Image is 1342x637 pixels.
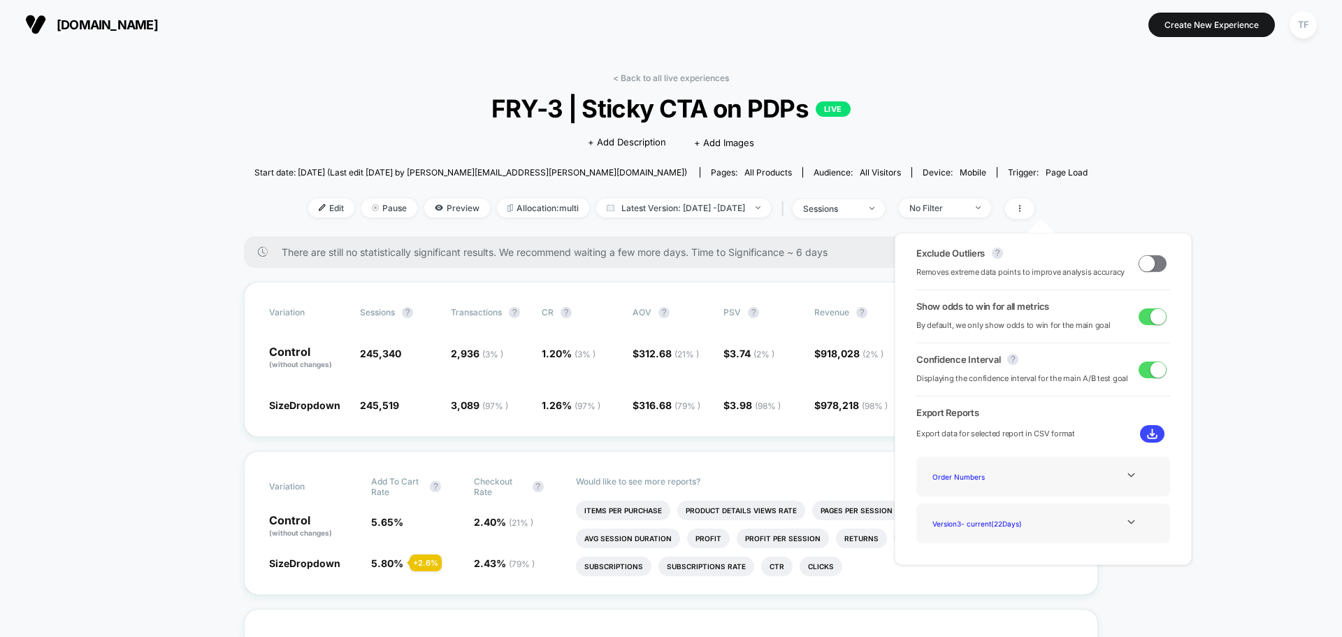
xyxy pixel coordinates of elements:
span: ( 2 % ) [753,349,774,359]
img: edit [319,204,326,211]
div: Trigger: [1008,167,1088,178]
span: 5.80 % [371,557,403,569]
button: ? [748,307,759,318]
span: ( 21 % ) [509,517,533,528]
button: ? [430,481,441,492]
img: Visually logo [25,14,46,35]
span: ( 2 % ) [863,349,883,359]
span: ( 97 % ) [482,401,508,411]
li: Profit [687,529,730,548]
span: Confidence Interval [916,354,1000,365]
span: 245,519 [360,399,399,411]
span: Displaying the confidence interval for the main A/B test goal [916,372,1128,385]
span: | [778,199,793,219]
span: Removes extreme data points to improve analysis accuracy [916,266,1125,279]
div: TF [1290,11,1317,38]
span: ( 3 % ) [482,349,503,359]
button: ? [402,307,413,318]
span: PSV [723,307,741,317]
img: end [976,206,981,209]
p: Would like to see more reports? [576,476,1073,487]
img: end [870,207,874,210]
span: Export Reports [916,407,1170,418]
span: 2.43 % [474,557,535,569]
span: Revenue [814,307,849,317]
span: ( 79 % ) [509,559,535,569]
span: 312.68 [639,348,699,359]
span: 1.20 % [542,348,596,359]
a: < Back to all live experiences [613,73,729,83]
li: Pages Per Session [812,501,901,520]
span: 3.98 [730,399,781,411]
span: SizeDropdown [269,399,340,411]
span: AOV [633,307,651,317]
span: Start date: [DATE] (Last edit [DATE] by [PERSON_NAME][EMAIL_ADDRESS][PERSON_NAME][DOMAIN_NAME]) [254,167,687,178]
span: [DOMAIN_NAME] [57,17,158,32]
span: Allocation: multi [497,199,589,217]
span: Sessions [360,307,395,317]
span: All Visitors [860,167,901,178]
div: Version 3 - current ( 22 Days) [927,514,1039,533]
button: ? [1007,354,1018,365]
span: 2,936 [451,348,503,359]
span: mobile [960,167,986,178]
span: Pause [361,199,417,217]
button: ? [509,307,520,318]
span: $ [814,348,883,359]
span: ( 98 % ) [862,401,888,411]
span: (without changes) [269,360,332,368]
span: $ [723,399,781,411]
span: Export data for selected report in CSV format [916,427,1075,441]
span: ( 3 % ) [575,349,596,359]
span: Show odds to win for all metrics [916,301,1049,312]
span: Add To Cart Rate [371,476,423,497]
span: 2.40 % [474,516,533,528]
span: ( 79 % ) [674,401,700,411]
img: rebalance [507,204,513,212]
li: Returns [836,529,887,548]
span: 245,340 [360,348,401,359]
p: LIVE [816,101,851,117]
button: ? [561,307,572,318]
p: Control [269,515,357,538]
li: Subscriptions Rate [658,557,754,576]
span: ( 97 % ) [575,401,600,411]
span: Exclude Outliers [916,248,985,259]
span: Transactions [451,307,502,317]
img: download [1147,429,1157,439]
div: Pages: [711,167,792,178]
span: By default, we only show odds to win for the main goal [916,319,1111,332]
span: FRY-3 | Sticky CTA on PDPs [296,94,1046,123]
span: Edit [308,199,354,217]
span: + Add Images [694,137,754,148]
div: Order Numbers [927,467,1039,486]
button: ? [533,481,544,492]
span: ( 98 % ) [755,401,781,411]
span: Variation [269,307,346,318]
span: + Add Description [588,136,666,150]
li: Profit Per Session [737,529,829,548]
span: 918,028 [821,348,883,359]
li: Ctr [761,557,793,576]
div: No Filter [909,203,965,213]
span: (without changes) [269,529,332,537]
img: end [372,204,379,211]
li: Items Per Purchase [576,501,670,520]
img: end [756,206,760,209]
span: all products [744,167,792,178]
div: Audience: [814,167,901,178]
div: + 2.6 % [410,554,442,571]
img: calendar [607,204,614,211]
button: TF [1285,10,1321,39]
span: $ [633,399,700,411]
p: Control [269,346,346,370]
li: Product Details Views Rate [677,501,805,520]
span: Device: [911,167,997,178]
span: 3.74 [730,348,774,359]
button: ? [856,307,867,318]
li: Avg Session Duration [576,529,680,548]
span: 316.68 [639,399,700,411]
span: Page Load [1046,167,1088,178]
span: 3,089 [451,399,508,411]
span: 978,218 [821,399,888,411]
